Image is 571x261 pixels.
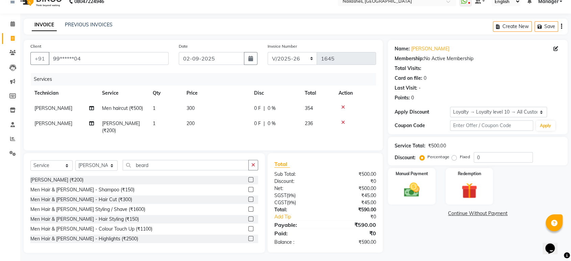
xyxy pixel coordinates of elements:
span: 0 F [254,120,261,127]
div: Discount: [395,154,416,161]
button: Apply [536,121,555,131]
span: 1 [153,120,155,126]
label: Redemption [457,171,481,177]
div: ( ) [269,192,325,199]
span: 1 [153,105,155,111]
div: Paid: [269,229,325,237]
a: [PERSON_NAME] [411,45,449,52]
div: ₹0 [325,229,381,237]
div: Net: [269,185,325,192]
label: Manual Payment [396,171,428,177]
div: Name: [395,45,410,52]
span: | [264,105,265,112]
label: Date [179,43,188,49]
div: Men Hair & [PERSON_NAME] - Shampoo (₹150) [30,186,134,193]
th: Price [182,86,250,101]
label: Client [30,43,41,49]
img: _cash.svg [399,181,424,199]
th: Qty [149,86,182,101]
a: Continue Without Payment [389,210,566,217]
span: 0 F [254,105,261,112]
div: ( ) [269,199,325,206]
span: Total [274,161,290,168]
div: Men Hair & [PERSON_NAME] - Highlights (₹2500) [30,235,138,242]
div: Sub Total: [269,171,325,178]
div: ₹0 [325,178,381,185]
div: [PERSON_NAME] (₹200) [30,176,83,184]
input: Search by Name/Mobile/Email/Code [49,52,169,65]
div: ₹45.00 [325,192,381,199]
div: 0 [411,94,414,101]
span: 9% [288,200,295,205]
img: _gift.svg [456,181,482,200]
div: Membership: [395,55,424,62]
div: ₹590.00 [325,221,381,229]
div: - [419,85,421,92]
th: Technician [30,86,98,101]
div: Men Hair & [PERSON_NAME] Styling / Shave (₹1600) [30,206,145,213]
a: Add Tip [269,213,334,220]
span: 354 [305,105,313,111]
div: Points: [395,94,410,101]
div: Men Hair & [PERSON_NAME] - Hair Cut (₹300) [30,196,132,203]
div: Card on file: [395,75,422,82]
div: Balance : [269,239,325,246]
a: INVOICE [32,19,57,31]
th: Total [301,86,334,101]
label: Percentage [427,154,449,160]
th: Disc [250,86,301,101]
button: Save [535,21,558,32]
div: No Active Membership [395,55,561,62]
span: 0 % [268,120,276,127]
span: [PERSON_NAME] (₹200) [102,120,140,134]
div: ₹45.00 [325,199,381,206]
iframe: chat widget [543,234,564,254]
span: SGST [274,192,287,198]
div: ₹590.00 [325,239,381,246]
input: Search or Scan [123,160,249,170]
label: Invoice Number [268,43,297,49]
div: ₹590.00 [325,206,381,213]
div: Payable: [269,221,325,229]
span: | [264,120,265,127]
div: Last Visit: [395,85,417,92]
div: ₹500.00 [428,142,446,149]
div: ₹500.00 [325,171,381,178]
span: 236 [305,120,313,126]
div: 0 [424,75,426,82]
th: Action [334,86,376,101]
div: Discount: [269,178,325,185]
div: Men Hair & [PERSON_NAME] - Colour Touch Up (₹1100) [30,226,152,233]
span: [PERSON_NAME] [34,105,72,111]
span: 9% [288,193,294,198]
span: [PERSON_NAME] [34,120,72,126]
button: Create New [493,21,532,32]
span: 0 % [268,105,276,112]
div: Service Total: [395,142,425,149]
div: Men Hair & [PERSON_NAME] - Hair Styling (₹150) [30,216,139,223]
a: PREVIOUS INVOICES [65,22,113,28]
div: Coupon Code [395,122,450,129]
div: Services [31,73,381,86]
div: Total: [269,206,325,213]
div: Total Visits: [395,65,421,72]
div: Apply Discount [395,109,450,116]
div: ₹0 [334,213,381,220]
label: Fixed [460,154,470,160]
span: 200 [187,120,195,126]
div: ₹500.00 [325,185,381,192]
span: 300 [187,105,195,111]
span: Men haircut (₹500) [102,105,143,111]
span: CGST [274,199,287,206]
button: +91 [30,52,49,65]
th: Service [98,86,149,101]
input: Enter Offer / Coupon Code [450,120,533,131]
